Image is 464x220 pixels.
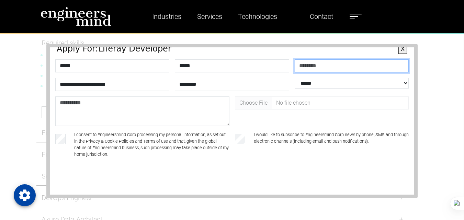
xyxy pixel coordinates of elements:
button: X [398,44,407,54]
a: Services [194,9,225,24]
label: I consent to Engineersmind Corp processing my personal information, as set out in the Privacy & C... [74,131,229,158]
a: Contact [307,9,336,24]
label: I would like to subscribe to Engineersmind Corp news by phone, SMS and through electronic channel... [254,131,409,158]
a: Industries [149,9,184,24]
a: Technologies [235,9,280,24]
img: logo [41,7,111,26]
h4: Apply For: Liferay Developer [57,44,407,54]
iframe: reCAPTCHA [57,175,161,202]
